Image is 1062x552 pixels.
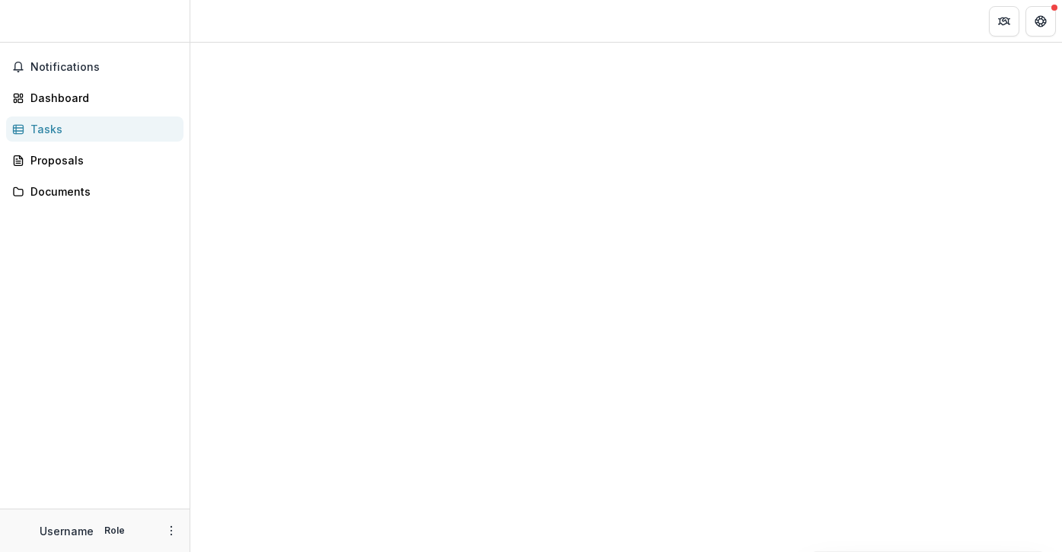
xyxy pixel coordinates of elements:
p: Username [40,523,94,539]
a: Dashboard [6,85,183,110]
a: Proposals [6,148,183,173]
button: Partners [989,6,1019,37]
div: Documents [30,183,171,199]
a: Tasks [6,116,183,142]
div: Proposals [30,152,171,168]
a: Documents [6,179,183,204]
div: Tasks [30,121,171,137]
span: Notifications [30,61,177,74]
div: Dashboard [30,90,171,106]
button: Get Help [1025,6,1056,37]
button: Notifications [6,55,183,79]
button: More [162,522,180,540]
p: Role [100,524,129,538]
